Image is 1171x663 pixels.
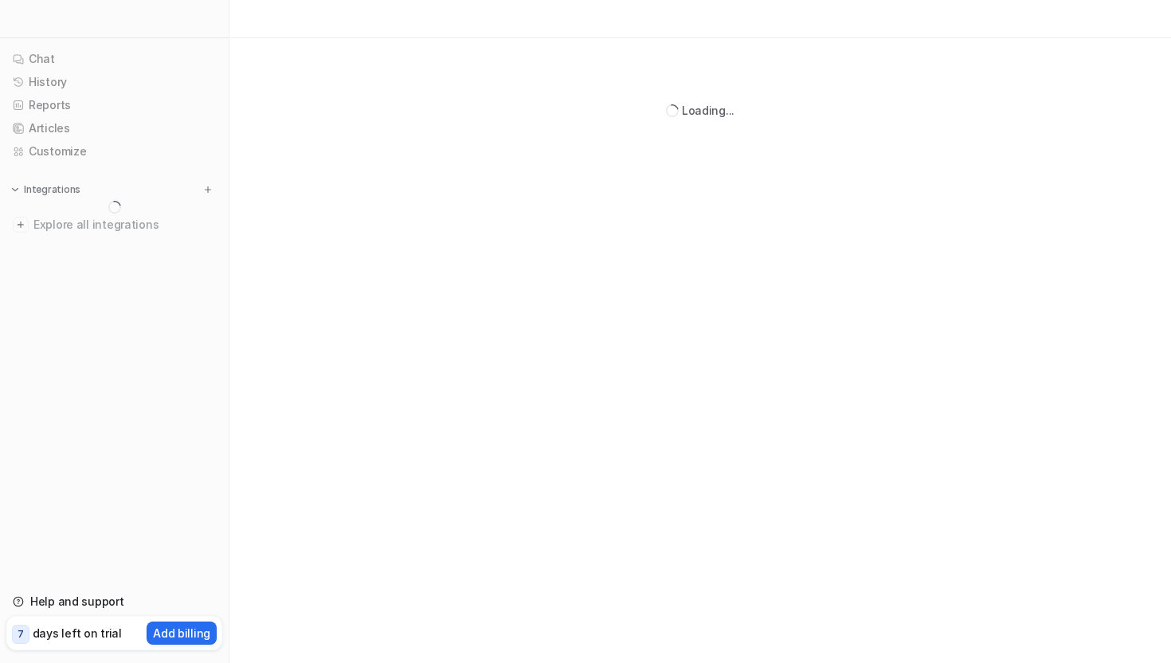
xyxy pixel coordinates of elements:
a: Reports [6,94,222,116]
button: Add billing [147,622,217,645]
p: 7 [18,627,24,641]
img: explore all integrations [13,217,29,233]
a: Customize [6,140,222,163]
p: days left on trial [33,625,122,641]
a: History [6,71,222,93]
button: Integrations [6,182,85,198]
a: Help and support [6,590,222,613]
img: menu_add.svg [202,184,213,195]
p: Add billing [153,625,210,641]
div: Loading... [682,102,734,119]
img: expand menu [10,184,21,195]
a: Explore all integrations [6,214,222,236]
a: Articles [6,117,222,139]
a: Chat [6,48,222,70]
span: Explore all integrations [33,212,216,237]
p: Integrations [24,183,80,196]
